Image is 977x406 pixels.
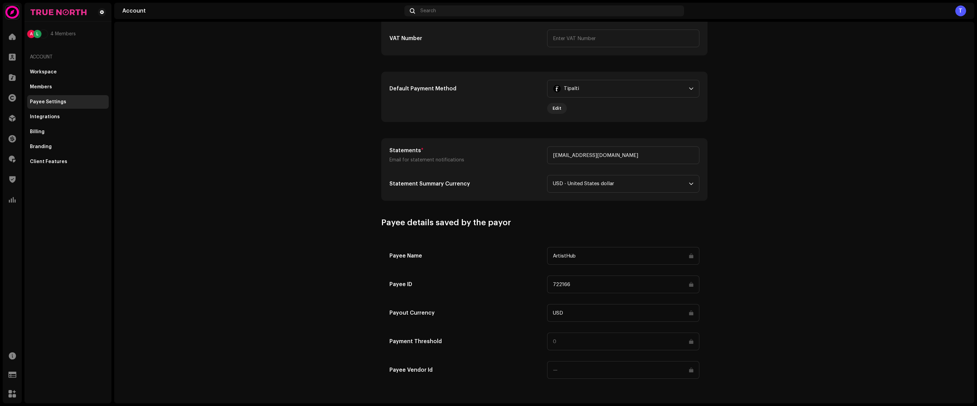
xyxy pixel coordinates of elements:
[30,114,60,120] div: Integrations
[27,140,109,154] re-m-nav-item: Branding
[689,80,694,97] div: dropdown trigger
[389,34,542,42] h5: VAT Number
[389,180,542,188] h5: Statement Summary Currency
[553,175,689,192] span: USD - United States dollar
[389,309,542,317] h5: Payout Currency
[27,49,109,65] re-a-nav-header: Account
[389,146,542,155] h5: Statements
[389,366,542,374] h5: Payee Vendor Id
[50,31,76,37] span: 4 Members
[547,276,699,293] input: —
[122,8,402,14] div: Account
[389,280,542,288] h5: Payee ID
[547,361,699,379] input: —
[30,159,67,164] div: Client Features
[30,129,45,135] div: Billing
[27,65,109,79] re-m-nav-item: Workspace
[27,155,109,169] re-m-nav-item: Client Features
[564,80,579,97] span: Tipalti
[39,30,48,38] img: 5abfd83f-0293-4f79-beff-efde5ed0c598
[30,99,66,105] div: Payee Settings
[547,30,699,47] input: Enter VAT Number
[30,84,52,90] div: Members
[27,125,109,139] re-m-nav-item: Billing
[547,103,567,114] button: Edit
[5,5,19,19] img: e78fd41a-a757-4699-bac5-be1eb3095dbf
[955,5,966,16] div: T
[33,30,41,38] div: L
[389,85,542,93] h5: Default Payment Method
[689,175,694,192] div: dropdown trigger
[30,69,57,75] div: Workspace
[553,102,561,115] span: Edit
[30,8,87,16] img: 8b10d31e-0d82-449a-90de-3f034526b4fd
[420,8,436,14] span: Search
[27,95,109,109] re-m-nav-item: Payee Settings
[547,333,699,350] input: 0
[389,337,542,346] h5: Payment Threshold
[30,144,52,149] div: Branding
[389,252,542,260] h5: Payee Name
[27,110,109,124] re-m-nav-item: Integrations
[547,146,699,164] input: Enter email
[553,80,689,97] span: Tipalti
[381,217,708,228] h3: Payee details saved by the payor
[27,80,109,94] re-m-nav-item: Members
[27,30,35,38] div: A
[389,156,542,164] p: Email for statement notifications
